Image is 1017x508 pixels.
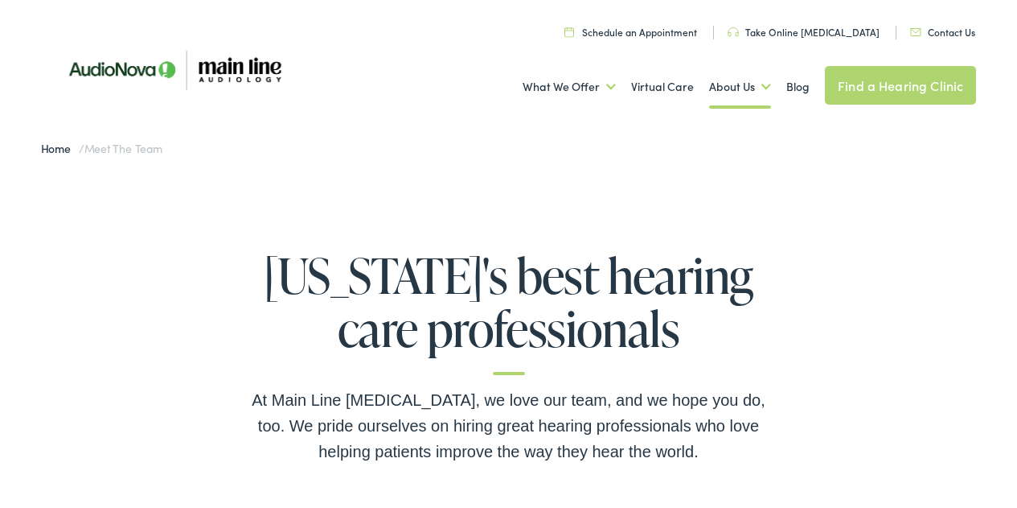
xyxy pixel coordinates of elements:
h1: [US_STATE]'s best hearing care professionals [252,249,766,375]
a: Blog [786,57,810,117]
span: Meet the Team [84,140,162,156]
img: utility icon [910,28,921,36]
img: utility icon [564,27,574,37]
div: At Main Line [MEDICAL_DATA], we love our team, and we hope you do, too. We pride ourselves on hir... [252,387,766,465]
a: What We Offer [523,57,616,117]
a: Contact Us [910,25,975,39]
a: Home [41,140,79,156]
span: / [41,140,162,156]
a: Find a Hearing Clinic [825,66,976,105]
a: Virtual Care [631,57,694,117]
img: utility icon [728,27,739,37]
a: About Us [709,57,771,117]
a: Schedule an Appointment [564,25,697,39]
a: Take Online [MEDICAL_DATA] [728,25,880,39]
